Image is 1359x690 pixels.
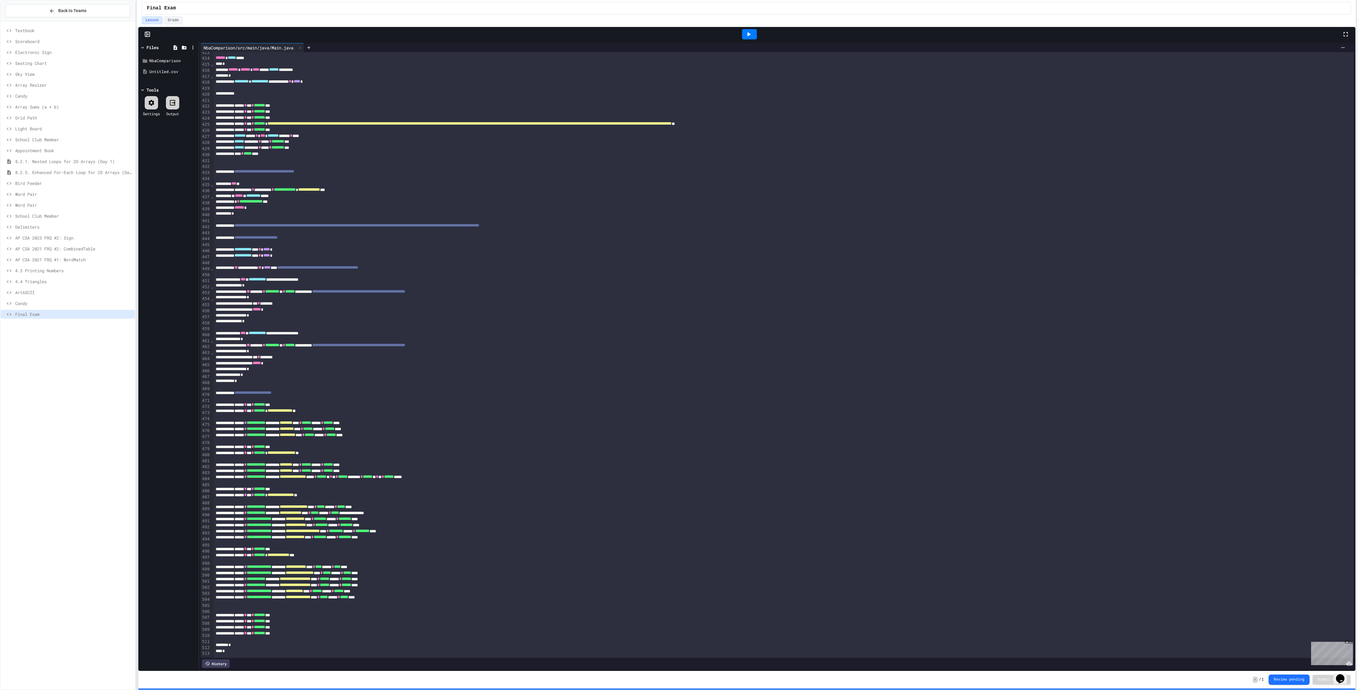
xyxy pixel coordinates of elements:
button: Submit Answer [1313,675,1351,685]
span: Word Pair [15,202,133,208]
span: Final Exam [15,311,133,317]
div: 507 [201,615,211,621]
span: Candy [15,300,133,306]
div: 453 [201,290,211,296]
div: 415 [201,62,211,68]
span: Appointment Book [15,147,133,154]
div: 474 [201,416,211,422]
div: 445 [201,242,211,248]
div: 446 [201,248,211,254]
div: 436 [201,188,211,194]
div: 462 [201,344,211,350]
span: 4.4 Triangles [15,278,133,285]
div: 470 [201,392,211,398]
span: Fold line [211,182,214,187]
div: 455 [201,302,211,308]
div: 459 [201,326,211,332]
div: 432 [201,164,211,170]
span: Word Pair [15,191,133,197]
div: 435 [201,182,211,188]
span: Fold line [211,62,214,67]
span: Fold line [211,350,214,355]
span: 1 [1262,677,1264,682]
button: Back to Teams [5,4,130,17]
span: Fold line [211,338,214,343]
div: 461 [201,338,211,344]
div: 482 [201,464,211,470]
span: Grid Path [15,115,133,121]
span: - [1253,677,1257,683]
span: Fold line [211,296,214,301]
div: 419 [201,85,211,92]
div: 443 [201,230,211,236]
div: NbaComparison/src/main/java/Main.java [201,45,296,51]
div: 508 [201,621,211,627]
div: 444 [201,236,211,242]
div: 437 [201,194,211,200]
div: 465 [201,362,211,368]
span: / [1259,677,1261,682]
div: 451 [201,278,211,284]
span: ArtASCII [15,289,133,296]
div: 487 [201,494,211,500]
button: Review pending [1269,675,1310,685]
div: 468 [201,380,211,386]
div: 417 [201,74,211,80]
div: 490 [201,512,211,518]
div: 488 [201,500,211,506]
div: 441 [201,218,211,224]
div: 413 [201,50,211,56]
div: 450 [201,272,211,278]
div: 511 [201,639,211,645]
div: 485 [201,482,211,488]
div: 480 [201,452,211,458]
div: 501 [201,578,211,584]
div: 479 [201,446,211,452]
div: 505 [201,603,211,609]
div: 477 [201,434,211,440]
div: 416 [201,68,211,74]
span: 8.2.1. Nested Loops for 2D Arrays (Day 1) [15,158,133,165]
div: 448 [201,260,211,266]
span: Submit Answer [1317,677,1346,682]
div: 502 [201,584,211,591]
div: 439 [201,206,211,212]
div: 434 [201,176,211,182]
span: 4.3 Printing Numbers [15,267,133,274]
div: 442 [201,224,211,230]
span: Fold line [211,74,214,79]
span: Fold line [211,284,214,289]
span: Bird Feeder [15,180,133,186]
div: 498 [201,561,211,567]
div: 464 [201,356,211,362]
span: Array Resizer [15,82,133,88]
span: Back to Teams [58,8,86,14]
div: 481 [201,458,211,464]
div: 476 [201,428,211,434]
div: 495 [201,542,211,548]
div: 494 [201,536,211,542]
div: 503 [201,591,211,597]
div: 421 [201,98,211,104]
div: 414 [201,55,211,62]
div: 489 [201,506,211,512]
iframe: chat widget [1334,666,1353,684]
div: 458 [201,320,211,326]
div: 492 [201,524,211,530]
span: Scoreboard [15,38,133,45]
div: 454 [201,296,211,302]
div: 504 [201,597,211,603]
span: Final Exam [147,5,176,12]
span: Electronic Sign [15,49,133,55]
div: 509 [201,627,211,633]
div: 427 [201,134,211,140]
div: 428 [201,140,211,146]
div: 452 [201,284,211,290]
span: Candy [15,93,133,99]
div: Untitled.csv [149,69,197,75]
div: 466 [201,368,211,374]
div: 497 [201,554,211,561]
div: 463 [201,350,211,356]
span: School Club Member [15,136,133,143]
iframe: chat widget [1309,639,1353,665]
